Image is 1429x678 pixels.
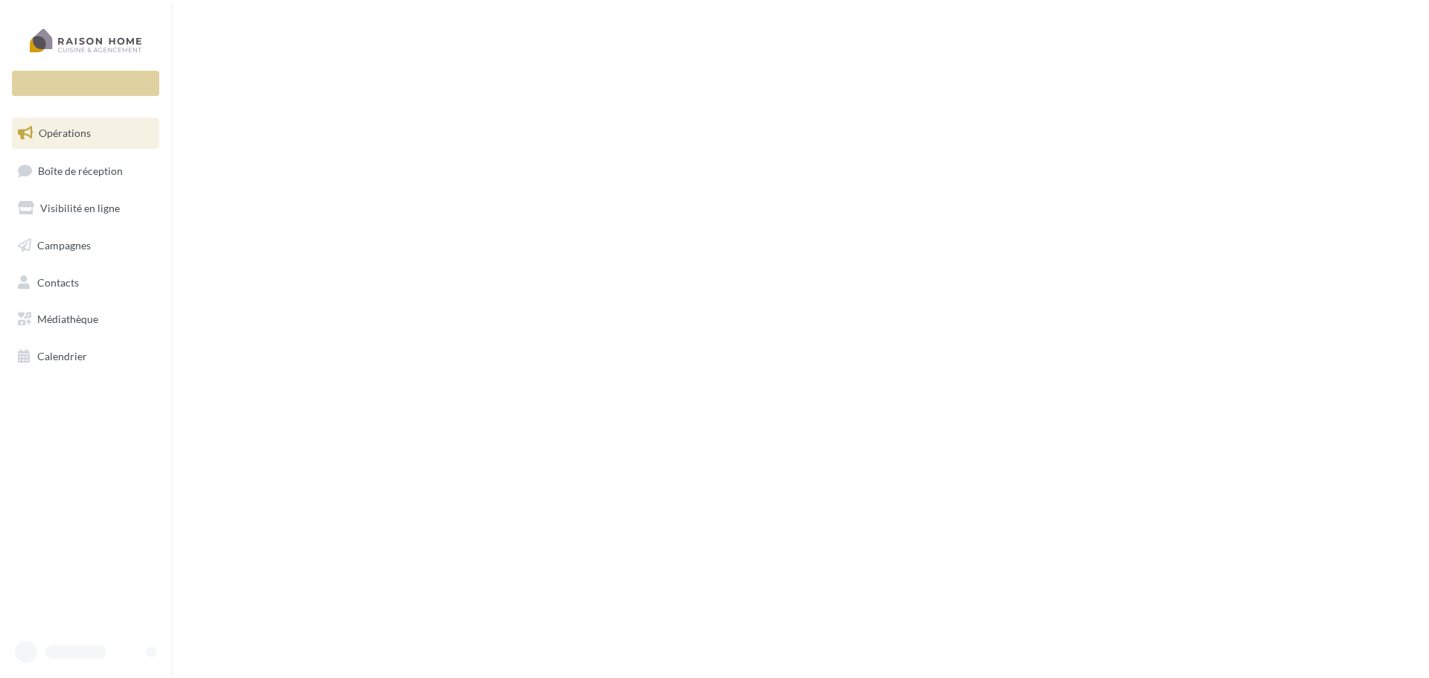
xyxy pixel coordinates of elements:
span: Boîte de réception [38,164,123,176]
span: Visibilité en ligne [40,202,120,214]
span: Médiathèque [37,313,98,325]
a: Calendrier [9,341,162,372]
span: Calendrier [37,350,87,362]
a: Campagnes [9,230,162,261]
a: Visibilité en ligne [9,193,162,224]
div: Nouvelle campagne [12,71,159,96]
a: Boîte de réception [9,155,162,187]
span: Campagnes [37,239,91,252]
span: Contacts [37,275,79,288]
a: Médiathèque [9,304,162,335]
a: Opérations [9,118,162,149]
span: Opérations [39,127,91,139]
a: Contacts [9,267,162,298]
